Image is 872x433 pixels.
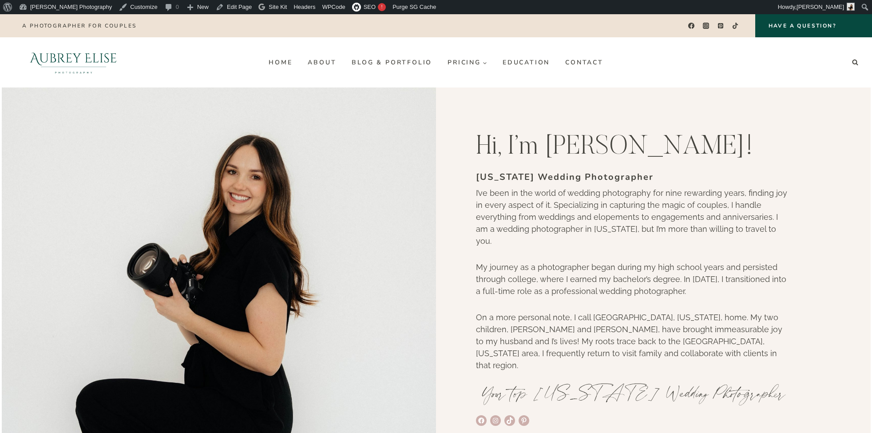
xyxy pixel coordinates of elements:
a: Contact [558,56,611,70]
p: On a more personal note, I call [GEOGRAPHIC_DATA], [US_STATE], home. My two children, [PERSON_NAM... [476,311,791,371]
span: [PERSON_NAME] [797,4,844,10]
a: Pinterest [714,20,727,32]
a: Instagram [700,20,713,32]
a: Facebook [685,20,698,32]
span: Site Kit [269,4,287,10]
p: I’ve been in the world of wedding photography for nine rewarding years, finding joy in every aspe... [476,187,791,247]
a: Blog & Portfolio [344,56,440,70]
h1: [US_STATE] Wedding Photographer [476,172,791,183]
span: SEO [364,4,376,10]
img: Aubrey Elise Photography [11,37,136,87]
p: Your top [US_STATE] Wedding Photographer [476,385,791,401]
nav: Primary [261,56,611,70]
a: Have a Question? [755,14,872,37]
p: Hi, I’m [PERSON_NAME]! [476,127,791,167]
div: ! [378,3,386,11]
button: View Search Form [849,56,861,69]
a: Education [495,56,557,70]
span: Pricing [448,59,487,66]
a: About [300,56,344,70]
a: TikTok [729,20,742,32]
a: Pricing [440,56,495,70]
p: A photographer for couples [22,23,136,29]
p: My journey as a photographer began during my high school years and persisted through college, whe... [476,261,791,297]
a: Home [261,56,300,70]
